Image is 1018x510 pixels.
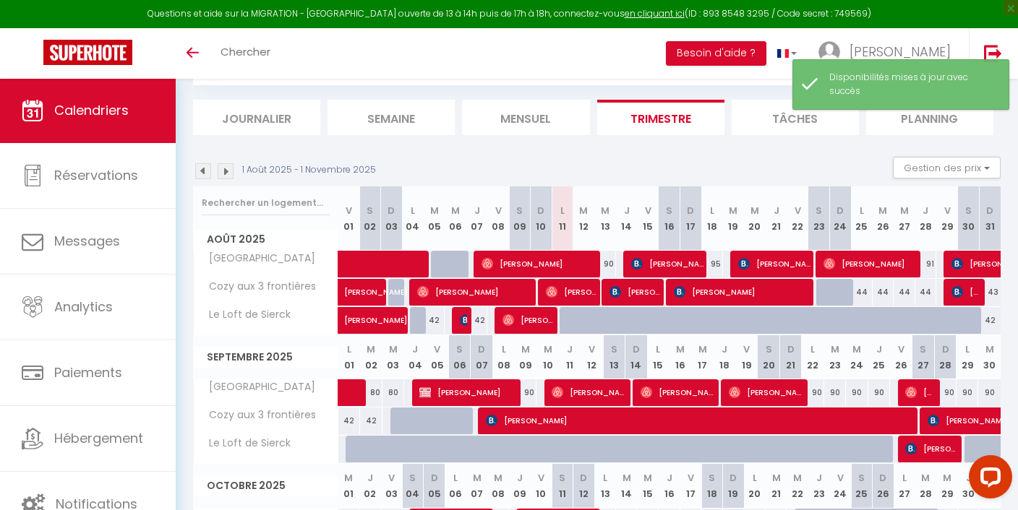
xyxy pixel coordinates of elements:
th: 04 [402,464,424,508]
th: 13 [594,464,616,508]
th: 21 [779,335,802,379]
th: 27 [912,335,935,379]
abbr: L [453,471,458,485]
li: Mensuel [462,100,589,135]
abbr: D [431,471,438,485]
th: 24 [846,335,868,379]
abbr: M [344,471,353,485]
abbr: D [730,471,737,485]
abbr: L [411,204,415,217]
abbr: J [667,471,672,485]
abbr: D [687,204,694,217]
div: 90 [846,379,868,406]
span: Réservations [54,166,138,184]
abbr: V [743,342,750,356]
img: Super Booking [43,40,132,65]
span: [PERSON_NAME] [824,250,918,277]
div: 44 [873,279,894,306]
th: 24 [829,186,851,251]
th: 22 [802,335,824,379]
span: [PERSON_NAME] [631,250,703,277]
abbr: D [537,204,544,217]
div: 90 [957,379,979,406]
th: 19 [723,186,745,251]
div: 90 [824,379,847,406]
span: [PERSON_NAME] [674,278,811,306]
th: 29 [957,335,979,379]
abbr: S [367,204,373,217]
th: 09 [515,335,537,379]
iframe: LiveChat chat widget [957,449,1018,510]
th: 27 [894,186,915,251]
abbr: V [388,471,395,485]
th: 07 [466,464,488,508]
abbr: L [347,342,351,356]
abbr: S [766,342,772,356]
abbr: S [666,204,672,217]
abbr: M [521,342,530,356]
li: Planning [866,100,993,135]
th: 13 [594,186,616,251]
div: 80 [382,379,405,406]
th: 16 [659,464,680,508]
abbr: D [633,342,640,356]
th: 15 [637,186,659,251]
th: 17 [691,335,714,379]
th: 14 [625,335,648,379]
abbr: J [412,342,418,356]
span: [PERSON_NAME] [344,299,444,327]
th: 26 [890,335,912,379]
span: Septembre 2025 [194,347,338,368]
abbr: L [810,342,815,356]
th: 20 [758,335,780,379]
th: 08 [492,335,515,379]
th: 26 [873,464,894,508]
abbr: M [793,471,802,485]
abbr: J [367,471,373,485]
abbr: J [624,204,630,217]
abbr: S [409,471,416,485]
abbr: M [473,471,482,485]
abbr: J [722,342,727,356]
abbr: L [656,342,660,356]
th: 08 [487,186,509,251]
abbr: M [494,471,502,485]
abbr: L [753,471,757,485]
span: [PERSON_NAME] Vicario [738,250,810,277]
span: [PERSON_NAME] [482,250,597,277]
th: 30 [978,335,1001,379]
div: 91 [915,251,937,277]
span: [PERSON_NAME] [417,278,533,306]
th: 06 [445,186,466,251]
div: 42 [360,407,382,434]
div: 42 [338,407,361,434]
th: 23 [808,186,830,251]
th: 31 [979,186,1001,251]
abbr: M [985,342,994,356]
a: ... [PERSON_NAME] [808,28,969,79]
span: [PERSON_NAME] [905,379,934,406]
abbr: D [942,342,949,356]
span: [PERSON_NAME] [905,435,956,462]
span: Octobre 2025 [194,475,338,496]
abbr: S [456,342,463,356]
abbr: V [944,204,951,217]
abbr: M [900,204,909,217]
th: 11 [552,464,573,508]
th: 26 [873,186,894,251]
abbr: D [388,204,395,217]
th: 12 [573,186,595,251]
button: Besoin d'aide ? [666,41,766,66]
th: 21 [766,186,787,251]
th: 15 [637,464,659,508]
abbr: J [876,342,882,356]
li: Tâches [732,100,859,135]
abbr: L [560,204,565,217]
abbr: D [787,342,795,356]
abbr: M [601,204,609,217]
th: 19 [723,464,745,508]
th: 28 [934,335,957,379]
div: 95 [701,251,723,277]
a: Chercher [210,28,281,79]
abbr: M [729,204,737,217]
